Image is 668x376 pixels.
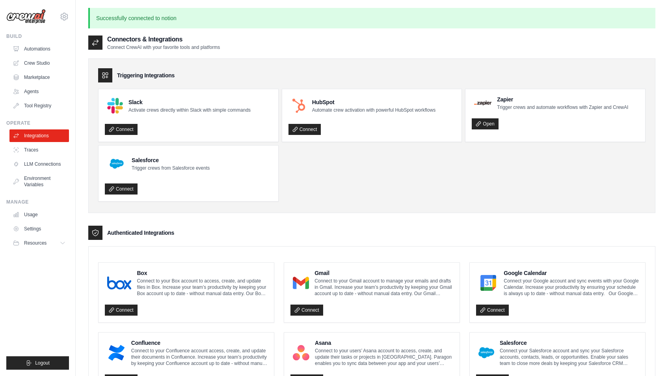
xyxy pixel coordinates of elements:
[131,348,268,367] p: Connect to your Confluence account access, create, and update their documents in Confluence. Incr...
[137,278,268,297] p: Connect to your Box account to access, create, and update files in Box. Increase your team’s prod...
[128,107,251,113] p: Activate crews directly within Slack with simple commands
[504,269,639,277] h4: Google Calendar
[105,124,138,135] a: Connect
[105,183,138,195] a: Connect
[314,269,453,277] h4: Gmail
[288,124,321,135] a: Connect
[9,237,69,249] button: Resources
[6,356,69,370] button: Logout
[132,156,210,164] h4: Salesforce
[107,35,220,44] h2: Connectors & Integrations
[500,348,639,367] p: Connect your Salesforce account and sync your Salesforce accounts, contacts, leads, or opportunit...
[476,305,509,316] a: Connect
[107,275,131,291] img: Box Logo
[315,339,453,347] h4: Asana
[474,101,491,105] img: Zapier Logo
[107,345,126,361] img: Confluence Logo
[9,85,69,98] a: Agents
[9,57,69,69] a: Crew Studio
[9,208,69,221] a: Usage
[107,44,220,51] p: Connect CrewAI with your favorite tools and platforms
[6,9,46,24] img: Logo
[9,172,69,191] a: Environment Variables
[9,158,69,170] a: LLM Connections
[293,275,309,291] img: Gmail Logo
[293,345,309,361] img: Asana Logo
[137,269,268,277] h4: Box
[290,305,323,316] a: Connect
[107,154,126,173] img: Salesforce Logo
[6,33,69,39] div: Build
[497,104,628,110] p: Trigger crews and automate workflows with Zapier and CrewAI
[9,43,69,55] a: Automations
[312,98,435,106] h4: HubSpot
[88,8,655,28] p: Successfully connected to notion
[6,199,69,205] div: Manage
[497,95,628,103] h4: Zapier
[314,278,453,297] p: Connect to your Gmail account to manage your emails and drafts in Gmail. Increase your team’s pro...
[9,223,69,235] a: Settings
[24,240,47,246] span: Resources
[6,120,69,126] div: Operate
[472,118,498,129] a: Open
[9,144,69,156] a: Traces
[504,278,639,297] p: Connect your Google account and sync events with your Google Calendar. Increase your productivity...
[128,98,251,106] h4: Slack
[312,107,435,113] p: Automate crew activation with powerful HubSpot workflows
[132,165,210,171] p: Trigger crews from Salesforce events
[9,71,69,84] a: Marketplace
[107,98,123,114] img: Slack Logo
[117,71,175,79] h3: Triggering Integrations
[9,99,69,112] a: Tool Registry
[478,275,498,291] img: Google Calendar Logo
[315,348,453,367] p: Connect to your users’ Asana account to access, create, and update their tasks or projects in [GE...
[291,98,307,114] img: HubSpot Logo
[131,339,268,347] h4: Confluence
[35,360,50,366] span: Logout
[478,345,494,361] img: Salesforce Logo
[500,339,639,347] h4: Salesforce
[107,229,174,237] h3: Authenticated Integrations
[105,305,138,316] a: Connect
[9,129,69,142] a: Integrations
